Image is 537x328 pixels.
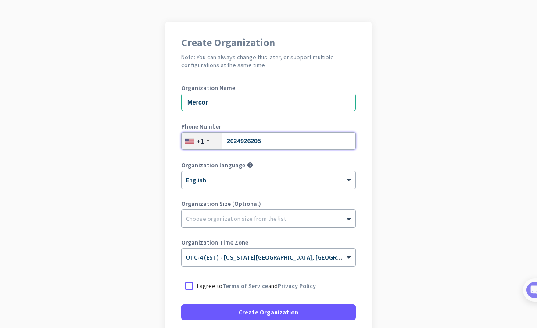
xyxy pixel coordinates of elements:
[197,137,204,145] div: +1
[181,239,356,245] label: Organization Time Zone
[181,132,356,150] input: 201-555-0123
[181,94,356,111] input: What is the name of your organization?
[181,201,356,207] label: Organization Size (Optional)
[247,162,253,168] i: help
[181,37,356,48] h1: Create Organization
[222,282,268,290] a: Terms of Service
[181,304,356,320] button: Create Organization
[181,123,356,130] label: Phone Number
[181,85,356,91] label: Organization Name
[239,308,298,317] span: Create Organization
[181,162,245,168] label: Organization language
[181,53,356,69] h2: Note: You can always change this later, or support multiple configurations at the same time
[278,282,316,290] a: Privacy Policy
[197,281,316,290] p: I agree to and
